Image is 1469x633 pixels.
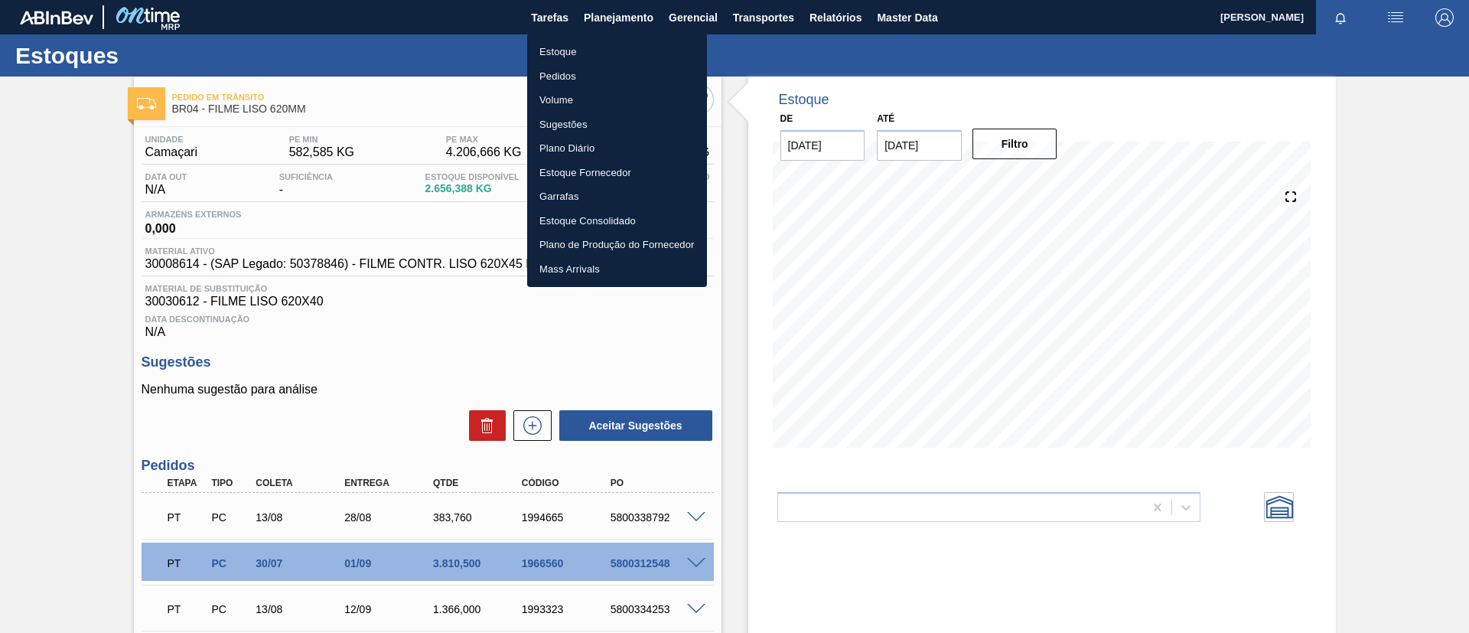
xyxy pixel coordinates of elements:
a: Volume [527,88,707,113]
a: Plano Diário [527,136,707,161]
a: Estoque Fornecedor [527,161,707,185]
a: Mass Arrivals [527,257,707,282]
a: Garrafas [527,184,707,209]
a: Plano de Produção do Fornecedor [527,233,707,257]
a: Pedidos [527,64,707,89]
a: Estoque Consolidado [527,209,707,233]
a: Estoque [527,40,707,64]
a: Sugestões [527,113,707,137]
